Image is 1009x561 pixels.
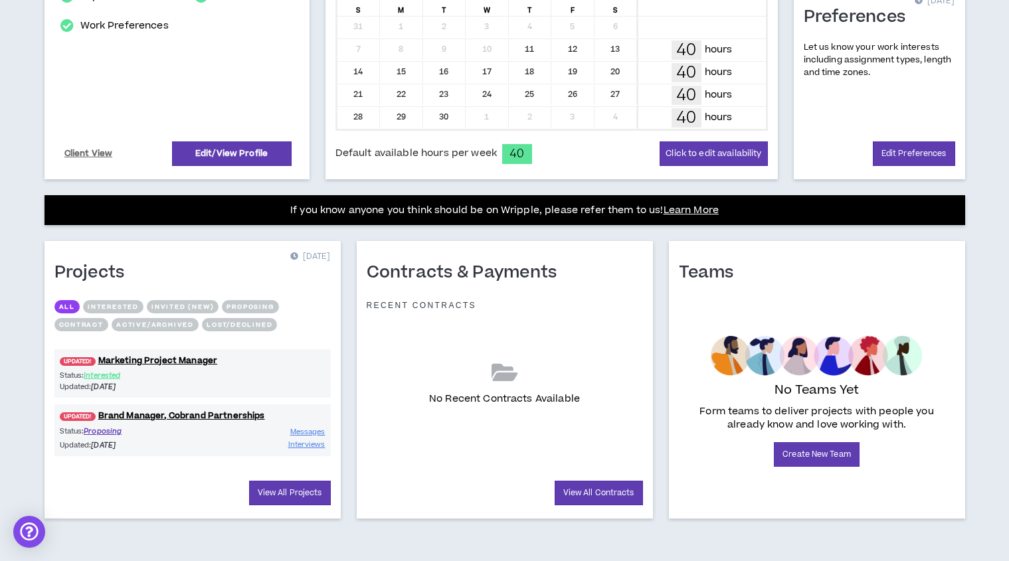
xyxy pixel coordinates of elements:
[288,440,325,449] span: Interviews
[290,427,325,437] span: Messages
[290,426,325,438] a: Messages
[60,357,96,366] span: UPDATED!
[288,438,325,451] a: Interviews
[367,300,477,311] p: Recent Contracts
[54,410,331,422] a: UPDATED!Brand Manager, Cobrand Partnerships
[54,262,135,283] h1: Projects
[84,370,120,380] span: Interested
[13,516,45,548] div: Open Intercom Messenger
[60,426,193,437] p: Status:
[54,318,108,331] button: Contract
[112,318,199,331] button: Active/Archived
[705,110,733,125] p: hours
[54,300,80,313] button: All
[804,41,955,80] p: Let us know your work interests including assignment types, length and time zones.
[367,262,567,283] h1: Contracts & Payments
[202,318,277,331] button: Lost/Declined
[84,426,122,436] span: Proposing
[91,440,116,450] i: [DATE]
[664,203,719,217] a: Learn More
[684,405,950,432] p: Form teams to deliver projects with people you already know and love working with.
[60,412,96,421] span: UPDATED!
[83,300,143,313] button: Interested
[711,336,923,376] img: empty
[705,42,733,57] p: hours
[172,141,292,166] a: Edit/View Profile
[80,18,168,34] a: Work Preferences
[804,7,916,28] h1: Preferences
[62,142,115,165] a: Client View
[222,300,278,313] button: Proposing
[335,146,497,161] span: Default available hours per week
[91,382,116,392] i: [DATE]
[774,442,860,467] a: Create New Team
[60,370,193,381] p: Status:
[60,381,193,392] p: Updated:
[147,300,219,313] button: Invited (new)
[705,65,733,80] p: hours
[679,262,744,283] h1: Teams
[429,392,580,406] p: No Recent Contracts Available
[290,202,719,218] p: If you know anyone you think should be on Wripple, please refer them to us!
[660,141,767,166] button: Click to edit availability
[290,250,330,264] p: [DATE]
[775,381,860,400] p: No Teams Yet
[555,481,643,505] a: View All Contracts
[60,440,193,451] p: Updated:
[54,355,331,367] a: UPDATED!Marketing Project Manager
[873,141,955,166] a: Edit Preferences
[249,481,331,505] a: View All Projects
[705,88,733,102] p: hours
